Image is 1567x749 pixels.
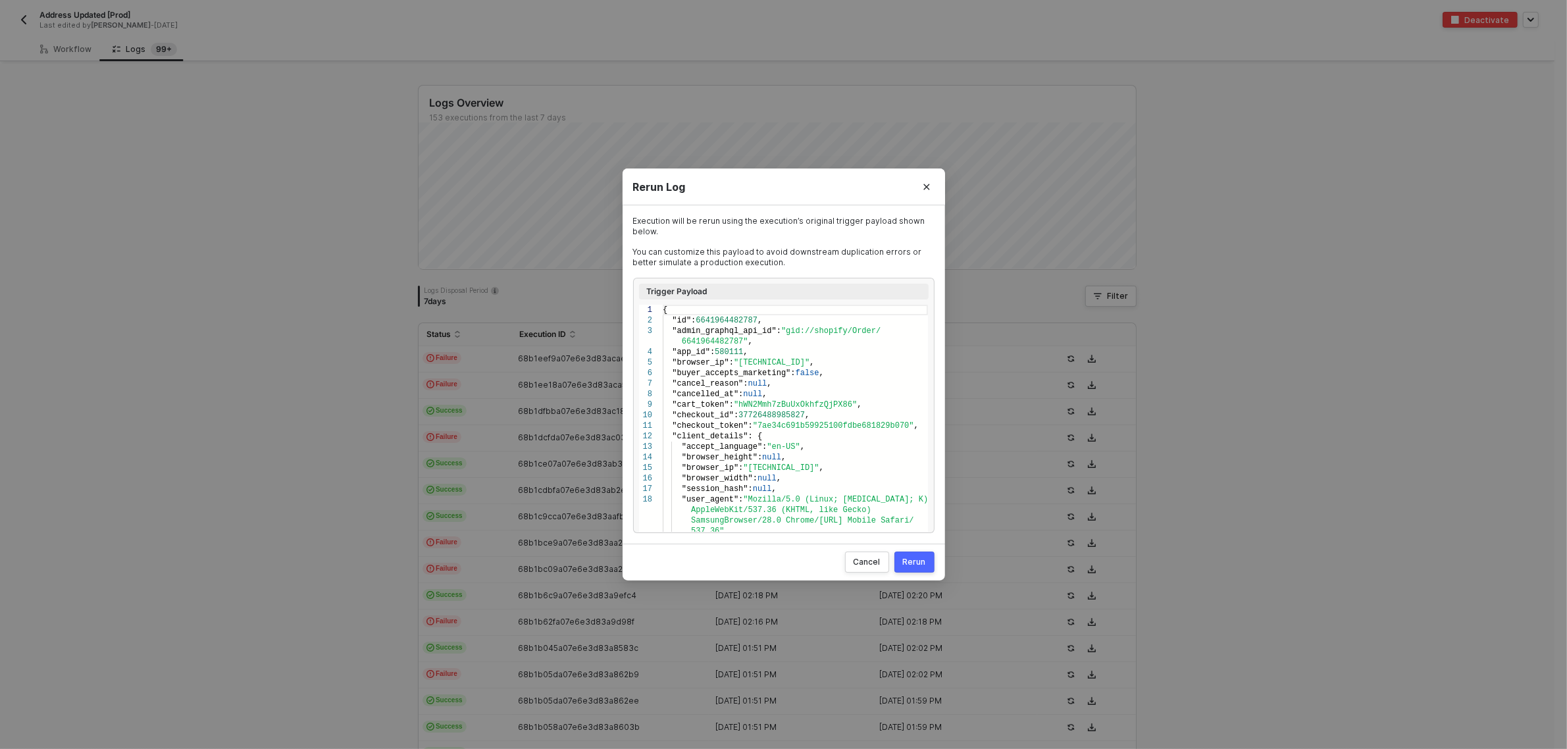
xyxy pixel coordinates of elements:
span: : [790,369,795,378]
span: , [805,411,809,420]
button: Rerun [894,552,935,573]
div: 11 [639,421,652,431]
span: : [691,316,696,325]
span: null [743,390,762,399]
button: Close [908,168,945,205]
span: "session_hash" [681,484,748,494]
span: : [734,411,738,420]
span: "browser_width" [681,474,752,483]
span: , [809,358,814,367]
span: , [758,316,762,325]
span: "app_id" [672,348,710,357]
span: "gid://shopify/Order/ [781,326,881,336]
div: Cancel [854,557,881,567]
button: Cancel [845,552,889,573]
span: "7ae34c691b59925100fdbe681829b070" [752,421,913,430]
span: : [748,484,752,494]
span: 537.36" [691,527,724,536]
span: "hWN2Mmh7zBuUxOkhfzQjPX86" [734,400,857,409]
div: 2 [639,315,652,326]
span: "admin_graphql_api_id" [672,326,776,336]
span: null [748,379,767,388]
span: , [819,463,823,473]
span: : [738,495,743,504]
span: : [738,390,743,399]
span: , [767,379,771,388]
div: Execution will be rerun using the execution’s original trigger payload shown below. [633,216,935,236]
span: , [781,453,786,462]
div: 3 [639,326,652,336]
span: / [909,516,913,525]
span: , [748,337,752,346]
div: 12 [639,431,652,442]
span: 6641964482787 [696,316,758,325]
span: "browser_ip" [672,358,729,367]
span: "buyer_accepts_marketing" [672,369,790,378]
span: , [800,442,804,452]
span: "cancel_reason" [672,379,743,388]
span: : [758,453,762,462]
span: SamsungBrowser/28.0 Chrome/[URL] Mobile Safari [691,516,909,525]
span: null [752,484,771,494]
span: : [762,442,767,452]
span: "client_details" [672,432,748,441]
span: false [795,369,819,378]
span: "accept_language" [681,442,761,452]
div: 8 [639,389,652,400]
div: You can customize this payload to avoid downstream duplication errors or better simulate a produc... [633,247,935,267]
span: "cancelled_at" [672,390,738,399]
span: "cart_token" [672,400,729,409]
div: Rerun Log [633,180,935,194]
div: 18 [639,494,652,505]
span: 6641964482787" [681,337,748,346]
span: : [710,348,715,357]
span: , [771,484,776,494]
div: 5 [639,357,652,368]
span: , [819,369,823,378]
span: , [913,421,918,430]
div: 17 [639,484,652,494]
span: , [857,400,861,409]
span: : [752,474,757,483]
span: : [738,463,743,473]
span: : [776,326,781,336]
div: 15 [639,463,652,473]
div: 1 [639,305,652,315]
span: "checkout_id" [672,411,734,420]
span: "browser_ip" [681,463,738,473]
div: 13 [639,442,652,452]
span: "en-US" [767,442,800,452]
div: Trigger Payload [639,284,929,299]
span: null [762,453,781,462]
div: 6 [639,368,652,378]
span: "browser_height" [681,453,757,462]
span: "checkout_token" [672,421,748,430]
div: 10 [639,410,652,421]
span: : { [748,432,762,441]
span: : [748,421,752,430]
span: "id" [672,316,691,325]
span: , [776,474,781,483]
span: null [758,474,777,483]
span: "[TECHNICAL_ID]" [734,358,809,367]
div: Rerun [903,557,926,567]
span: : [729,400,733,409]
div: 4 [639,347,652,357]
span: , [743,348,748,357]
div: 7 [639,378,652,389]
div: 14 [639,452,652,463]
span: { [663,305,667,315]
span: "user_agent" [681,495,738,504]
span: "[TECHNICAL_ID]" [743,463,819,473]
span: 580111 [715,348,743,357]
span: : [743,379,748,388]
span: "Mozilla/5.0 (Linux; [MEDICAL_DATA]; K) [743,495,928,504]
div: 9 [639,400,652,410]
span: , [762,390,767,399]
div: 16 [639,473,652,484]
span: 37726488985827 [738,411,805,420]
span: : [729,358,733,367]
span: AppleWebKit/537.36 (KHTML, like Gecko) [691,505,871,515]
